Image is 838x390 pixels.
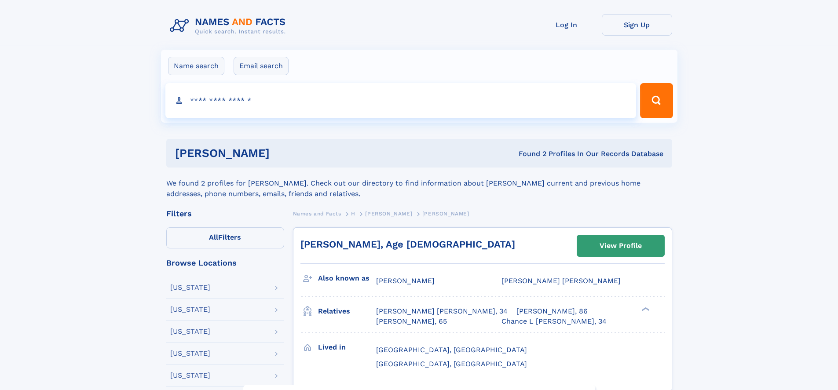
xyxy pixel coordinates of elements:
[600,236,642,256] div: View Profile
[170,328,210,335] div: [US_STATE]
[166,168,672,199] div: We found 2 profiles for [PERSON_NAME]. Check out our directory to find information about [PERSON_...
[376,306,508,316] a: [PERSON_NAME] [PERSON_NAME], 34
[365,208,412,219] a: [PERSON_NAME]
[170,372,210,379] div: [US_STATE]
[516,306,588,316] a: [PERSON_NAME], 86
[365,211,412,217] span: [PERSON_NAME]
[165,83,637,118] input: search input
[531,14,602,36] a: Log In
[422,211,469,217] span: [PERSON_NAME]
[376,277,435,285] span: [PERSON_NAME]
[166,259,284,267] div: Browse Locations
[577,235,664,256] a: View Profile
[351,211,355,217] span: H
[170,350,210,357] div: [US_STATE]
[175,148,394,159] h1: [PERSON_NAME]
[300,239,515,250] a: [PERSON_NAME], Age [DEMOGRAPHIC_DATA]
[640,306,650,312] div: ❯
[318,271,376,286] h3: Also known as
[351,208,355,219] a: H
[168,57,224,75] label: Name search
[234,57,289,75] label: Email search
[394,149,663,159] div: Found 2 Profiles In Our Records Database
[501,317,607,326] a: Chance L [PERSON_NAME], 34
[376,317,447,326] a: [PERSON_NAME], 65
[166,227,284,248] label: Filters
[318,304,376,319] h3: Relatives
[501,277,621,285] span: [PERSON_NAME] [PERSON_NAME]
[376,346,527,354] span: [GEOGRAPHIC_DATA], [GEOGRAPHIC_DATA]
[166,210,284,218] div: Filters
[376,360,527,368] span: [GEOGRAPHIC_DATA], [GEOGRAPHIC_DATA]
[640,83,673,118] button: Search Button
[170,306,210,313] div: [US_STATE]
[602,14,672,36] a: Sign Up
[170,284,210,291] div: [US_STATE]
[293,208,341,219] a: Names and Facts
[209,233,218,241] span: All
[166,14,293,38] img: Logo Names and Facts
[318,340,376,355] h3: Lived in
